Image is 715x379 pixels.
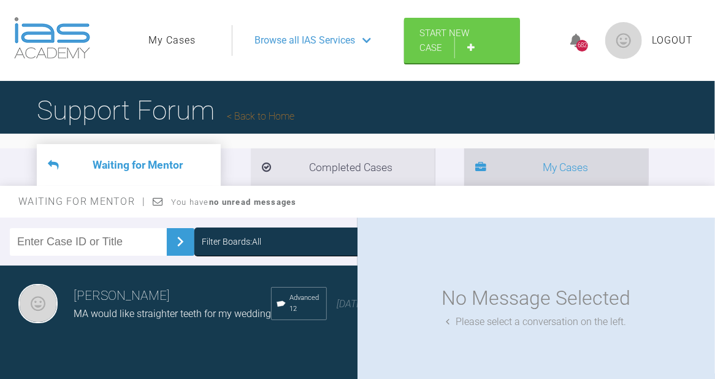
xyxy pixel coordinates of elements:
img: logo-light.3e3ef733.png [14,17,90,59]
a: My Cases [148,33,196,48]
a: Back to Home [227,110,294,122]
span: Waiting for Mentor [18,196,145,207]
div: No Message Selected [442,283,631,314]
span: You have [171,197,297,207]
img: Roekshana Shar [18,284,58,323]
strong: no unread messages [209,197,297,207]
li: Completed Cases [251,148,435,186]
span: Advanced 12 [289,293,321,315]
li: Waiting for Mentor [37,144,221,186]
h1: Support Forum [37,89,294,132]
li: My Cases [464,148,648,186]
h3: [PERSON_NAME] [74,286,271,307]
span: Browse all IAS Services [254,33,355,48]
a: Logout [652,33,693,48]
div: 682 [576,40,588,52]
span: Start New Case [419,28,469,53]
img: profile.png [605,22,642,59]
img: chevronRight.28bd32b0.svg [170,232,190,251]
input: Enter Case ID or Title [10,228,167,256]
div: Filter Boards: All [202,235,261,248]
div: Please select a conversation on the left. [446,314,627,330]
span: [DATE] [337,298,364,310]
span: MA would like straighter teeth for my wedding [74,308,271,320]
a: Start New Case [404,18,520,63]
